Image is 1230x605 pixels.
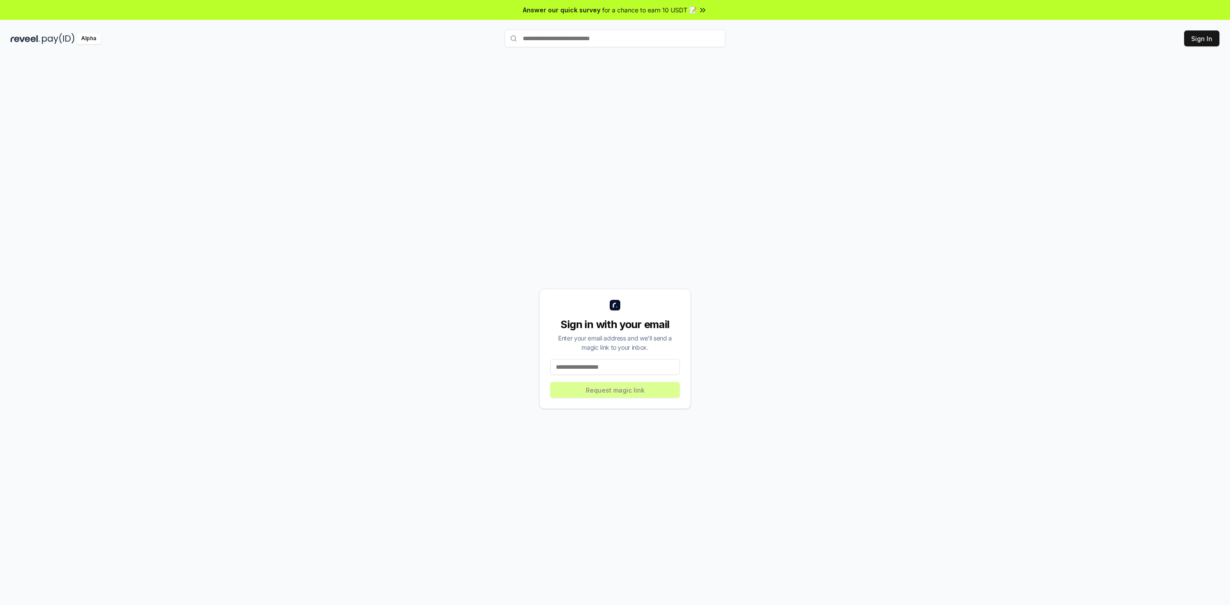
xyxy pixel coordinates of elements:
[11,33,40,44] img: reveel_dark
[602,5,697,15] span: for a chance to earn 10 USDT 📝
[1184,30,1219,46] button: Sign In
[550,333,680,352] div: Enter your email address and we’ll send a magic link to your inbox.
[523,5,600,15] span: Answer our quick survey
[76,33,101,44] div: Alpha
[42,33,75,44] img: pay_id
[550,318,680,332] div: Sign in with your email
[610,300,620,310] img: logo_small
